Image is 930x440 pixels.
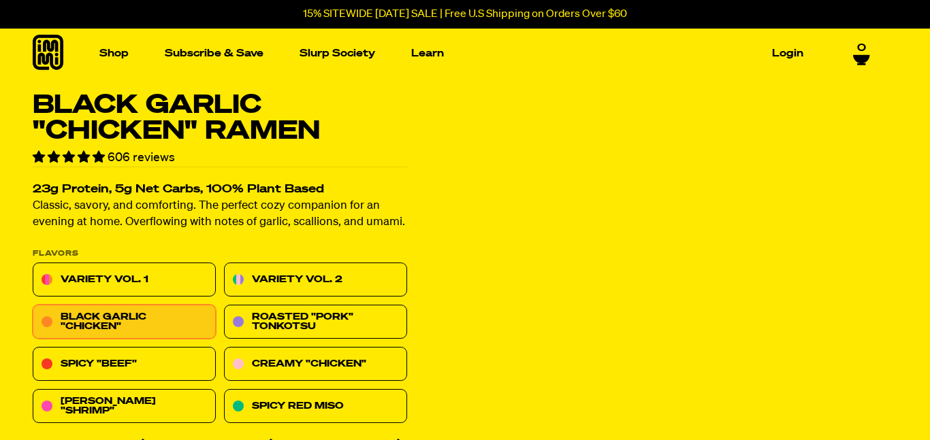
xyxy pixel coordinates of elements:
[33,305,216,339] a: Black Garlic "Chicken"
[224,348,407,382] a: Creamy "Chicken"
[159,43,269,64] a: Subscribe & Save
[33,263,216,297] a: Variety Vol. 1
[294,43,381,64] a: Slurp Society
[767,43,809,64] a: Login
[33,92,407,144] h1: Black Garlic "Chicken" Ramen
[224,390,407,424] a: Spicy Red Miso
[406,43,449,64] a: Learn
[94,43,134,64] a: Shop
[33,184,407,196] h2: 23g Protein, 5g Net Carbs, 100% Plant Based
[33,390,216,424] a: [PERSON_NAME] "Shrimp"
[108,152,175,164] span: 606 reviews
[857,42,866,54] span: 0
[303,8,627,20] p: 15% SITEWIDE [DATE] SALE | Free U.S Shipping on Orders Over $60
[33,250,407,258] p: Flavors
[33,152,108,164] span: 4.76 stars
[33,348,216,382] a: Spicy "Beef"
[224,305,407,339] a: Roasted "Pork" Tonkotsu
[224,263,407,297] a: Variety Vol. 2
[94,29,809,78] nav: Main navigation
[853,42,870,65] a: 0
[33,199,407,231] p: Classic, savory, and comforting. The perfect cozy companion for an evening at home. Overflowing w...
